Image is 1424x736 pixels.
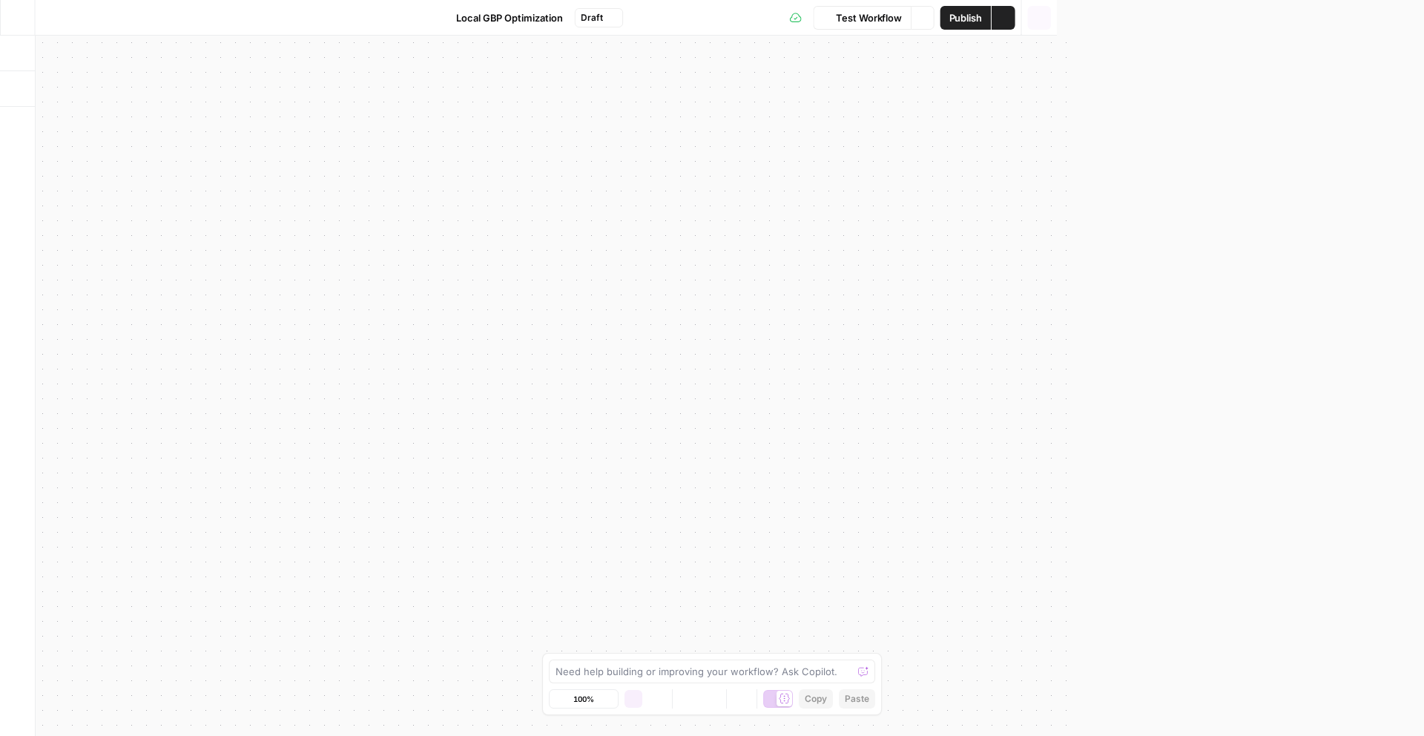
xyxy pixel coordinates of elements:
[949,10,983,25] span: Publish
[573,693,594,705] span: 100%
[940,6,991,30] button: Publish
[813,6,911,30] button: Test Workflow
[839,689,875,709] button: Paste
[799,689,833,709] button: Copy
[456,10,562,25] span: Local GBP Optimization
[845,692,869,706] span: Paste
[581,11,603,24] span: Draft
[434,6,571,30] button: Local GBP Optimization
[836,10,902,25] span: Test Workflow
[805,692,827,706] span: Copy
[574,8,622,27] button: Draft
